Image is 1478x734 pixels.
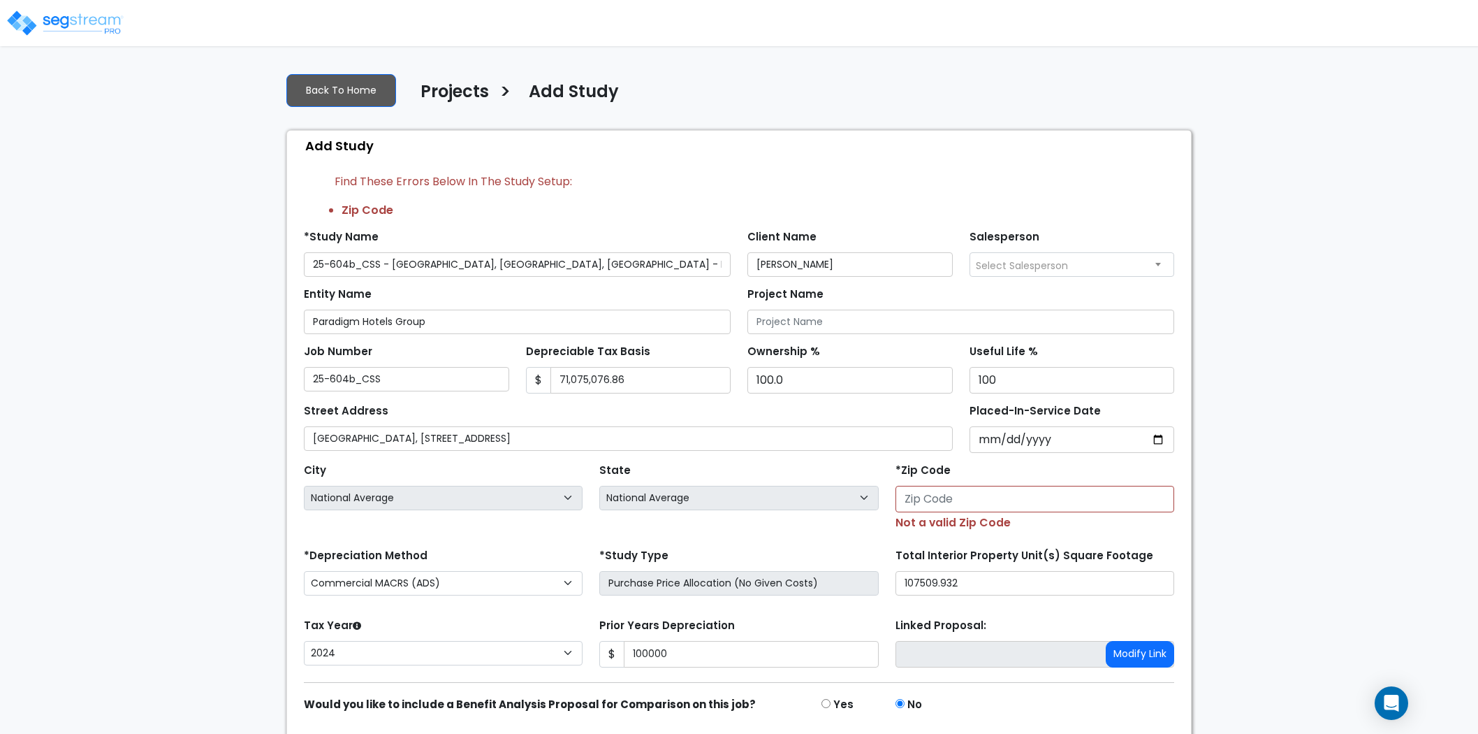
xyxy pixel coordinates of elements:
input: Project Name [747,310,1174,334]
span: $ [599,641,624,668]
small: Not a valid Zip Code [895,514,1011,531]
label: State [599,463,631,479]
label: Placed-In-Service Date [970,403,1101,419]
div: Add Study [294,131,1191,161]
label: Total Interior Property Unit(s) Square Footage [895,548,1153,564]
input: Zip Code [895,486,1174,512]
label: Project Name [747,287,824,303]
input: Useful Life % [970,367,1175,394]
a: Projects [410,82,489,111]
label: No [907,697,922,713]
label: *Study Type [599,548,668,564]
input: 0.00 [550,367,731,394]
li: Zip Code [342,202,1174,219]
label: Tax Year [304,618,361,634]
label: Linked Proposal: [895,618,986,634]
img: logo_pro_r.png [6,9,124,37]
a: Add Study [518,82,619,111]
input: total square foot [895,571,1174,596]
input: Entity Name [304,310,731,334]
label: Client Name [747,229,817,245]
label: Prior Years Depreciation [599,618,735,634]
label: City [304,463,326,479]
label: *Zip Code [895,463,951,479]
label: Job Number [304,344,372,360]
label: Useful Life % [970,344,1038,360]
h4: Projects [420,82,489,106]
h3: > [499,80,511,108]
input: Street Address [304,426,953,451]
label: *Study Name [304,229,379,245]
label: Ownership % [747,344,820,360]
input: Client Name [747,252,953,277]
span: $ [526,367,551,394]
input: 0.00 [624,641,878,668]
div: Open Intercom Messenger [1375,686,1408,720]
input: Ownership % [747,367,953,394]
b: Find these errors below in the Study Setup: [335,173,572,189]
h4: Add Study [529,82,619,106]
span: Select Salesperson [976,259,1068,273]
input: Study Name [304,252,731,277]
strong: Would you like to include a Benefit Analysis Proposal for Comparison on this job? [304,697,756,712]
label: Entity Name [304,287,372,303]
label: *Depreciation Method [304,548,427,564]
input: Job Number [304,367,509,391]
label: Depreciable Tax Basis [526,344,650,360]
button: Modify Link [1106,641,1174,668]
label: Street Address [304,403,388,419]
label: Salesperson [970,229,1039,245]
label: Yes [833,697,854,713]
a: Back To Home [286,74,396,107]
